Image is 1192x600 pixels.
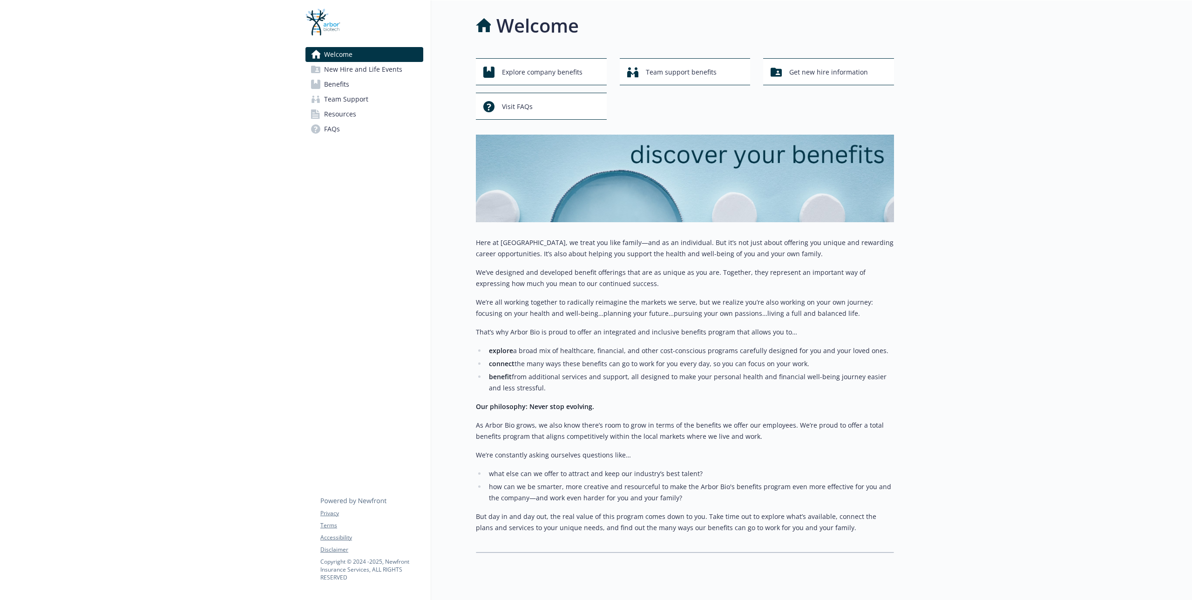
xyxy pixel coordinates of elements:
[320,545,423,554] a: Disclaimer
[646,63,717,81] span: Team support benefits
[324,47,352,62] span: Welcome
[320,558,423,581] p: Copyright © 2024 - 2025 , Newfront Insurance Services, ALL RIGHTS RESERVED
[489,372,512,381] strong: benefit
[324,92,368,107] span: Team Support
[486,468,894,479] li: what else can we offer to attract and keep our industry’s best talent?
[502,63,582,81] span: Explore company benefits
[476,450,894,461] p: We’re constantly asking ourselves questions like…
[476,420,894,442] p: As Arbor Bio grows, we also know there’s room to grow in terms of the benefits we offer our emplo...
[476,402,594,411] strong: Our philosophy: Never stop evolving.
[476,267,894,289] p: We’ve designed and developed benefit offerings that are as unique as you are. Together, they repr...
[476,58,607,85] button: Explore company benefits
[489,359,515,368] strong: connect
[305,92,423,107] a: Team Support
[324,62,402,77] span: New Hire and Life Events
[320,533,423,542] a: Accessibility
[324,77,349,92] span: Benefits
[320,521,423,530] a: Terms
[502,98,533,116] span: Visit FAQs
[476,237,894,259] p: Here at [GEOGRAPHIC_DATA], we treat you like family—and as an individual. But it’s not just about...
[496,12,579,40] h1: Welcome
[324,122,340,136] span: FAQs
[305,47,423,62] a: Welcome
[476,511,894,533] p: But day in and day out, the real value of this program comes down to you. Take time out to explor...
[486,481,894,504] li: how can we be smarter, more creative and resourceful to make the Arbor Bio's benefits program eve...
[305,62,423,77] a: New Hire and Life Events
[620,58,751,85] button: Team support benefits
[305,107,423,122] a: Resources
[486,345,894,356] li: a broad mix of healthcare, financial, and other cost-conscious programs carefully designed for yo...
[324,107,356,122] span: Resources
[476,135,894,222] img: overview page banner
[305,77,423,92] a: Benefits
[489,346,513,355] strong: explore
[763,58,894,85] button: Get new hire information
[476,93,607,120] button: Visit FAQs
[305,122,423,136] a: FAQs
[486,371,894,394] li: from additional services and support, all designed to make your personal health and financial wel...
[789,63,868,81] span: Get new hire information
[320,509,423,518] a: Privacy
[476,297,894,319] p: We’re all working together to radically reimagine the markets we serve, but we realize you’re als...
[486,358,894,369] li: the many ways these benefits can go to work for you every day, so you can focus on your work.
[476,327,894,338] p: That’s why Arbor Bio is proud to offer an integrated and inclusive benefits program that allows y...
